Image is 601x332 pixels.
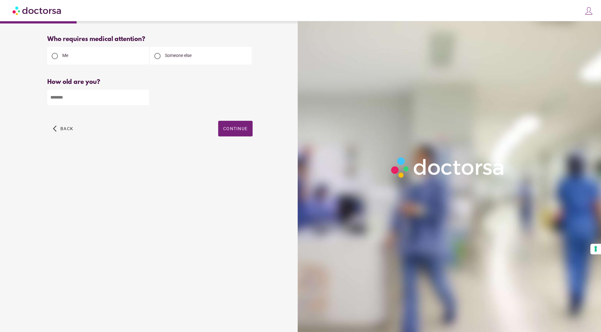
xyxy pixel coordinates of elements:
[388,154,508,181] img: Logo-Doctorsa-trans-White-partial-flat.png
[62,53,68,58] span: Me
[47,79,253,86] div: How old are you?
[165,53,192,58] span: Someone else
[590,244,601,254] button: Your consent preferences for tracking technologies
[584,7,593,15] img: icons8-customer-100.png
[218,121,253,136] button: Continue
[47,36,253,43] div: Who requires medical attention?
[60,126,73,131] span: Back
[50,121,76,136] button: arrow_back_ios Back
[223,126,248,131] span: Continue
[13,3,62,18] img: Doctorsa.com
